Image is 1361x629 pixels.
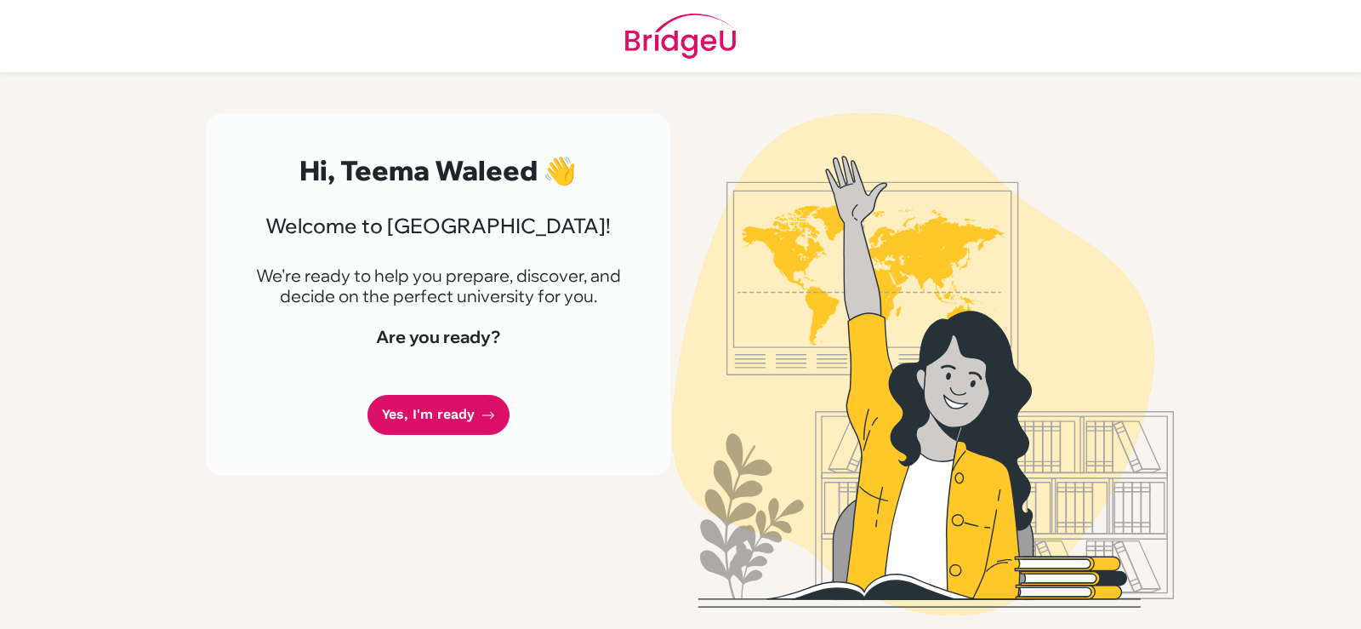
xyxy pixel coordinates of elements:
[247,327,629,347] h4: Are you ready?
[247,154,629,186] h2: Hi, Teema Waleed 👋
[367,395,510,435] a: Yes, I'm ready
[247,214,629,238] h3: Welcome to [GEOGRAPHIC_DATA]!
[247,266,629,306] p: We're ready to help you prepare, discover, and decide on the perfect university for you.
